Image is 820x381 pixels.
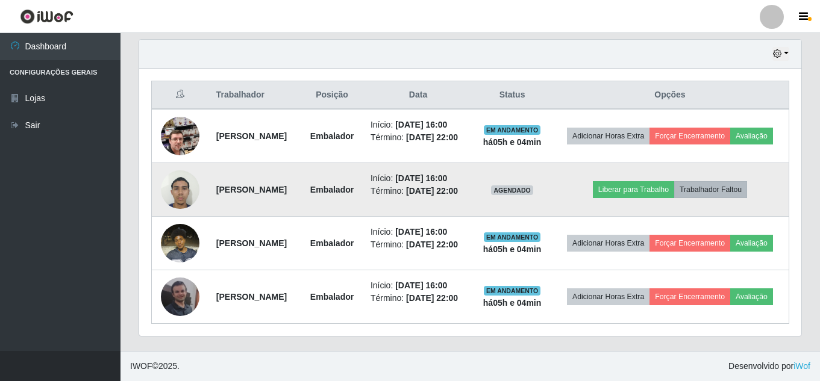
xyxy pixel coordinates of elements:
button: Adicionar Horas Extra [567,128,649,144]
time: [DATE] 22:00 [406,186,458,196]
button: Avaliação [730,288,773,305]
time: [DATE] 22:00 [406,240,458,249]
a: iWof [793,361,810,371]
span: IWOF [130,361,152,371]
span: © 2025 . [130,360,180,373]
strong: Embalador [310,238,354,248]
li: Término: [371,185,466,197]
li: Início: [371,119,466,131]
strong: Embalador [310,185,354,194]
strong: [PERSON_NAME] [216,131,287,141]
button: Forçar Encerramento [649,128,730,144]
button: Trabalhador Faltou [674,181,747,198]
strong: há 05 h e 04 min [483,244,542,254]
img: 1751852515483.jpeg [161,164,199,215]
li: Início: [371,279,466,292]
li: Término: [371,292,466,305]
th: Opções [551,81,789,110]
li: Início: [371,226,466,238]
img: 1699235527028.jpeg [161,102,199,170]
th: Trabalhador [209,81,301,110]
span: EM ANDAMENTO [484,286,541,296]
span: EM ANDAMENTO [484,232,541,242]
time: [DATE] 22:00 [406,132,458,142]
button: Liberar para Trabalho [593,181,674,198]
button: Forçar Encerramento [649,288,730,305]
strong: [PERSON_NAME] [216,292,287,302]
time: [DATE] 16:00 [395,173,447,183]
li: Início: [371,172,466,185]
time: [DATE] 22:00 [406,293,458,303]
span: Desenvolvido por [728,360,810,373]
th: Posição [301,81,363,110]
strong: Embalador [310,131,354,141]
button: Avaliação [730,235,773,252]
span: AGENDADO [491,185,533,195]
th: Status [473,81,551,110]
img: CoreUI Logo [20,9,74,24]
button: Adicionar Horas Extra [567,235,649,252]
strong: Embalador [310,292,354,302]
strong: [PERSON_NAME] [216,238,287,248]
button: Adicionar Horas Extra [567,288,649,305]
strong: há 05 h e 04 min [483,298,542,308]
strong: há 05 h e 04 min [483,137,542,147]
li: Término: [371,238,466,251]
th: Data [363,81,473,110]
button: Forçar Encerramento [649,235,730,252]
img: 1754434695561.jpeg [161,277,199,316]
img: 1754349368188.jpeg [161,217,199,268]
span: EM ANDAMENTO [484,125,541,135]
time: [DATE] 16:00 [395,227,447,237]
time: [DATE] 16:00 [395,120,447,129]
button: Avaliação [730,128,773,144]
strong: [PERSON_NAME] [216,185,287,194]
li: Término: [371,131,466,144]
time: [DATE] 16:00 [395,280,447,290]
